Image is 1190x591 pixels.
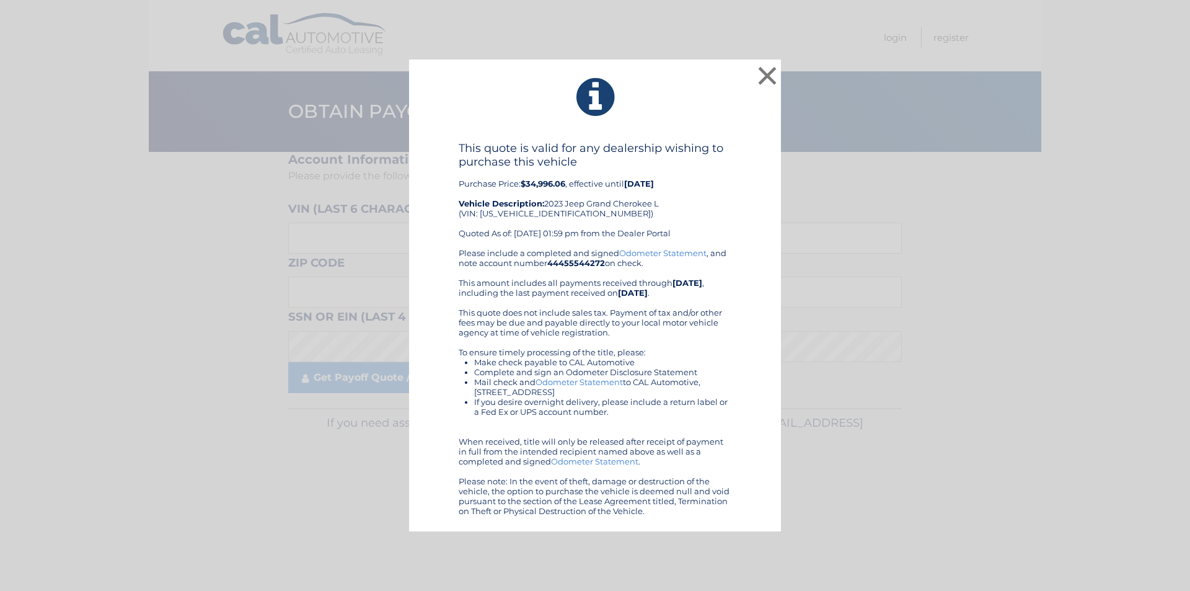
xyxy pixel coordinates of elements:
[618,288,648,298] b: [DATE]
[547,258,605,268] b: 44455544272
[459,198,544,208] strong: Vehicle Description:
[672,278,702,288] b: [DATE]
[474,367,731,377] li: Complete and sign an Odometer Disclosure Statement
[459,141,731,248] div: Purchase Price: , effective until 2023 Jeep Grand Cherokee L (VIN: [US_VEHICLE_IDENTIFICATION_NUM...
[459,141,731,169] h4: This quote is valid for any dealership wishing to purchase this vehicle
[551,456,638,466] a: Odometer Statement
[474,397,731,417] li: If you desire overnight delivery, please include a return label or a Fed Ex or UPS account number.
[459,248,731,516] div: Please include a completed and signed , and note account number on check. This amount includes al...
[521,179,565,189] b: $34,996.06
[535,377,623,387] a: Odometer Statement
[755,63,780,88] button: ×
[474,357,731,367] li: Make check payable to CAL Automotive
[619,248,707,258] a: Odometer Statement
[624,179,654,189] b: [DATE]
[474,377,731,397] li: Mail check and to CAL Automotive, [STREET_ADDRESS]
